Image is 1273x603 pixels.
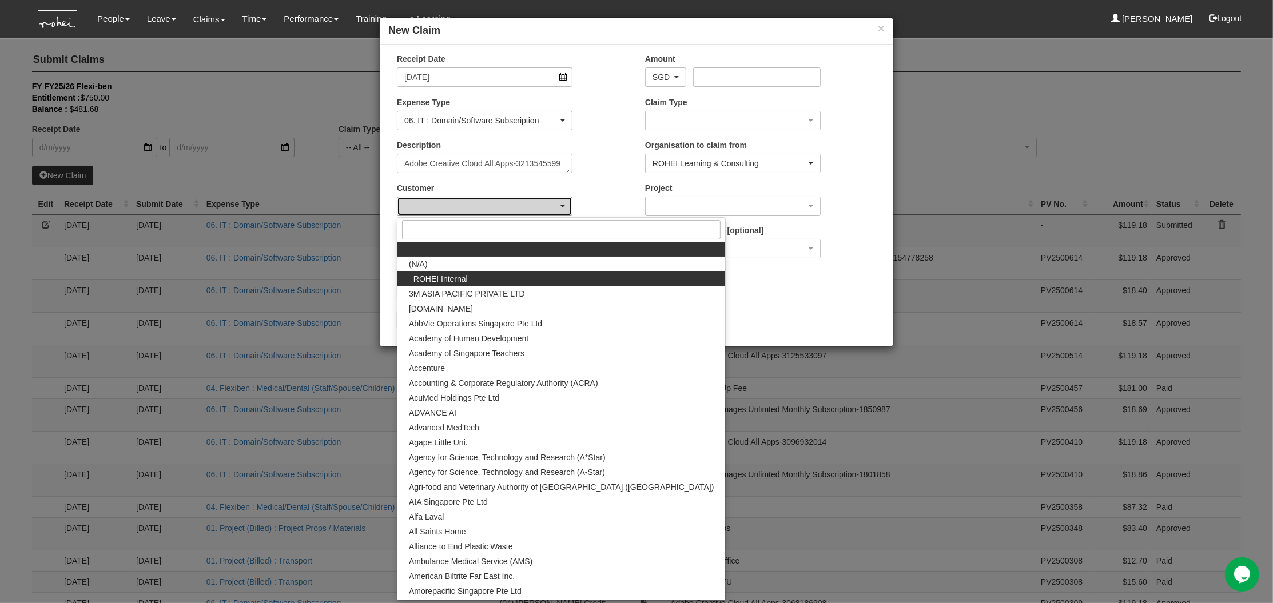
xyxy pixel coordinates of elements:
[409,526,466,537] span: All Saints Home
[645,139,747,151] label: Organisation to claim from
[397,53,445,65] label: Receipt Date
[878,22,885,34] button: ×
[409,570,515,582] span: American Biltrite Far East Inc.
[397,97,450,108] label: Expense Type
[409,437,468,448] span: Agape Little Uni.
[409,407,456,418] span: ADVANCE AI
[409,348,524,359] span: Academy of Singapore Teachers
[397,111,572,130] button: 06. IT : Domain/Software Subscription
[409,422,479,433] span: Advanced MedTech
[397,139,441,151] label: Description
[409,496,488,508] span: AIA Singapore Pte Ltd
[409,556,532,567] span: Ambulance Medical Service (AMS)
[645,97,687,108] label: Claim Type
[409,466,605,478] span: Agency for Science, Technology and Research (A-Star)
[409,303,473,314] span: [DOMAIN_NAME]
[653,71,672,83] div: SGD
[409,318,542,329] span: AbbVie Operations Singapore Pte Ltd
[645,182,672,194] label: Project
[404,115,558,126] div: 06. IT : Domain/Software Subscription
[409,392,499,404] span: AcuMed Holdings Pte Ltd
[402,220,721,239] input: Search
[397,182,434,194] label: Customer
[653,158,806,169] div: ROHEI Learning & Consulting
[409,511,444,522] span: Alfa Laval
[409,288,525,299] span: 3M ASIA PACIFIC PRIVATE LTD
[409,452,606,463] span: Agency for Science, Technology and Research (A*Star)
[645,154,821,173] button: ROHEI Learning & Consulting
[409,258,428,270] span: (N/A)
[409,362,445,374] span: Accenture
[409,377,598,389] span: Accounting & Corporate Regulatory Authority (ACRA)
[645,53,675,65] label: Amount
[409,333,528,344] span: Academy of Human Development
[409,273,468,285] span: _ROHEI Internal
[1225,557,1262,592] iframe: chat widget
[397,67,572,87] input: d/m/yyyy
[388,25,440,36] b: New Claim
[409,481,714,493] span: Agri-food and Veterinary Authority of [GEOGRAPHIC_DATA] ([GEOGRAPHIC_DATA])
[409,585,522,597] span: Amorepacific Singapore Pte Ltd
[409,541,513,552] span: Alliance to End Plastic Waste
[645,67,686,87] button: SGD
